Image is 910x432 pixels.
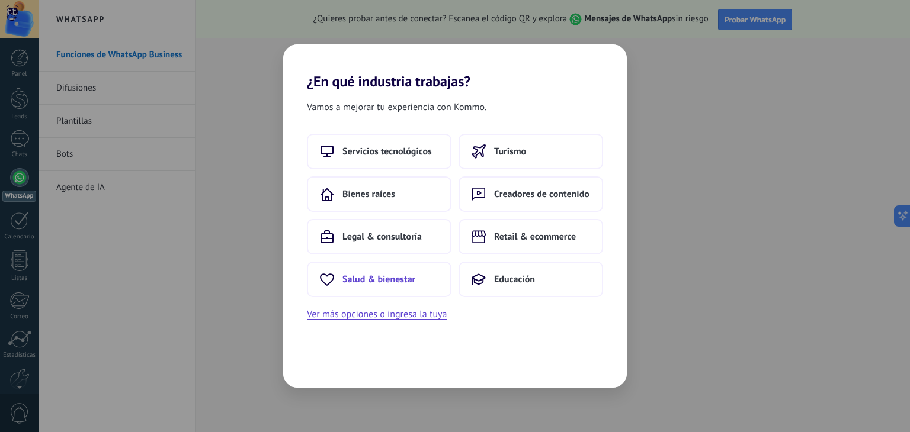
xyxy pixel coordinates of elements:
button: Legal & consultoría [307,219,451,254]
span: Retail & ecommerce [494,231,576,243]
button: Turismo [459,134,603,169]
h2: ¿En qué industria trabajas? [283,44,627,90]
span: Creadores de contenido [494,188,589,200]
span: Turismo [494,146,526,157]
span: Vamos a mejorar tu experiencia con Kommo. [307,99,486,115]
button: Salud & bienestar [307,262,451,297]
button: Creadores de contenido [459,176,603,212]
span: Salud & bienestar [342,273,415,285]
button: Retail & ecommerce [459,219,603,254]
button: Educación [459,262,603,297]
button: Servicios tecnológicos [307,134,451,169]
span: Servicios tecnológicos [342,146,432,157]
span: Educación [494,273,535,285]
button: Ver más opciones o ingresa la tuya [307,307,447,322]
span: Bienes raíces [342,188,395,200]
button: Bienes raíces [307,176,451,212]
span: Legal & consultoría [342,231,422,243]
